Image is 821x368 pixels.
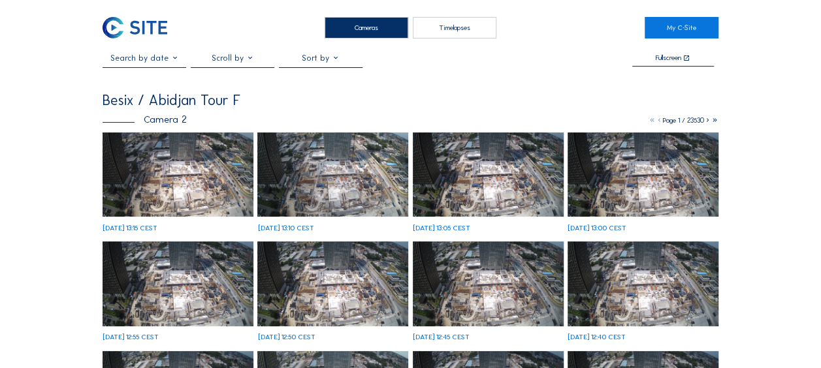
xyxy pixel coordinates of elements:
[103,17,176,38] a: C-SITE Logo
[656,54,681,62] div: Fullscreen
[257,333,315,341] div: [DATE] 12:50 CEST
[413,132,564,217] img: image_53512356
[568,132,718,217] img: image_53512236
[103,17,167,38] img: C-SITE Logo
[645,17,718,38] a: My C-Site
[103,132,253,217] img: image_53512661
[413,224,470,232] div: [DATE] 13:05 CEST
[568,333,626,341] div: [DATE] 12:40 CEST
[257,132,408,217] img: image_53512430
[568,224,626,232] div: [DATE] 13:00 CEST
[103,241,253,326] img: image_53512115
[103,114,187,124] div: Camera 2
[257,241,408,326] img: image_53511885
[568,241,718,326] img: image_53511700
[103,333,159,341] div: [DATE] 12:55 CEST
[257,224,314,232] div: [DATE] 13:10 CEST
[413,17,496,38] div: Timelapses
[663,116,704,125] span: Page 1 / 23530
[413,241,564,326] img: image_53511812
[103,224,157,232] div: [DATE] 13:15 CEST
[413,333,470,341] div: [DATE] 12:45 CEST
[325,17,408,38] div: Cameras
[103,93,240,108] div: Besix / Abidjan Tour F
[103,54,186,63] input: Search by date 󰅀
